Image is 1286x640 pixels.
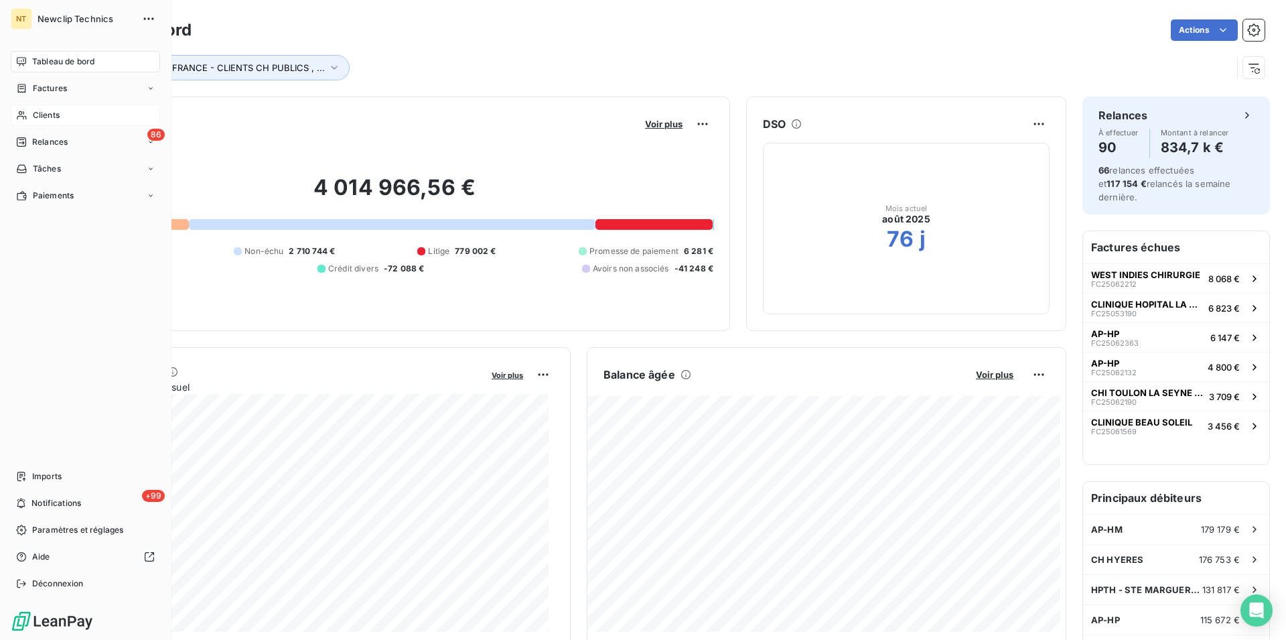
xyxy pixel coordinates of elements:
[11,78,160,99] a: Factures
[11,185,160,206] a: Paiements
[33,109,60,121] span: Clients
[1106,178,1146,189] span: 117 154 €
[1083,381,1269,411] button: CHI TOULON LA SEYNE SUR MERFC250621903 709 €
[674,263,713,275] span: -41 248 €
[1091,554,1143,565] span: CH HYERES
[1091,339,1139,347] span: FC25062363
[488,369,527,381] button: Voir plus
[32,524,123,536] span: Paramètres et réglages
[1083,352,1269,381] button: AP-HPFC250621324 800 €
[1098,107,1147,123] h6: Relances
[11,158,160,180] a: Tâches
[887,226,914,253] h2: 76
[147,129,165,141] span: 86
[328,263,378,275] span: Crédit divers
[1208,273,1240,284] span: 8 068 €
[1091,387,1204,398] span: CHI TOULON LA SEYNE SUR MER
[1098,137,1139,158] h4: 90
[593,263,669,275] span: Avoirs non associés
[11,51,160,72] a: Tableau de bord
[32,578,84,590] span: Déconnexion
[1201,524,1240,535] span: 179 179 €
[32,551,50,563] span: Aide
[589,245,678,257] span: Promesse de paiement
[145,62,325,73] span: Tags : FRANCE - CLIENTS CH PUBLICS , ...
[1240,594,1273,627] div: Open Intercom Messenger
[1209,391,1240,402] span: 3 709 €
[31,497,81,509] span: Notifications
[289,245,335,257] span: 2 710 744 €
[603,367,675,383] h6: Balance âgée
[976,369,1013,380] span: Voir plus
[384,263,424,275] span: -72 088 €
[885,204,928,212] span: Mois actuel
[11,131,160,153] a: 86Relances
[1083,411,1269,440] button: CLINIQUE BEAU SOLEILFC250615693 456 €
[33,163,61,175] span: Tâches
[1091,584,1202,595] span: HPTH - STE MARGUERITE (83) - NE PLU
[38,13,134,24] span: Newclip Technics
[1202,584,1240,595] span: 131 817 €
[11,466,160,487] a: Imports
[1161,137,1229,158] h4: 834,7 k €
[1091,524,1123,535] span: AP-HM
[1098,129,1139,137] span: À effectuer
[1161,129,1229,137] span: Montant à relancer
[1171,19,1238,41] button: Actions
[641,118,687,130] button: Voir plus
[1210,332,1240,343] span: 6 147 €
[1083,263,1269,293] button: WEST INDIES CHIRURGIEFC250622128 068 €
[11,611,94,632] img: Logo LeanPay
[1083,231,1269,263] h6: Factures échues
[11,8,32,29] div: NT
[32,470,62,483] span: Imports
[1091,310,1137,318] span: FC25053190
[1200,615,1240,625] span: 115 672 €
[1091,299,1203,310] span: CLINIQUE HOPITAL LA ROSERAIE
[244,245,283,257] span: Non-échu
[33,82,67,94] span: Factures
[1091,615,1120,625] span: AP-HP
[125,55,350,80] button: Tags : FRANCE - CLIENTS CH PUBLICS , ...
[1208,303,1240,314] span: 6 823 €
[142,490,165,502] span: +99
[33,190,74,202] span: Paiements
[1098,165,1109,176] span: 66
[645,119,683,129] span: Voir plus
[1098,165,1231,202] span: relances effectuées et relancés la semaine dernière.
[1199,554,1240,565] span: 176 753 €
[76,380,482,394] span: Chiffre d'affaires mensuel
[11,519,160,541] a: Paramètres et réglages
[1208,421,1240,432] span: 3 456 €
[1091,280,1137,288] span: FC25062212
[920,226,926,253] h2: j
[492,371,523,380] span: Voir plus
[428,245,449,257] span: Litige
[882,212,930,226] span: août 2025
[972,369,1017,381] button: Voir plus
[1091,398,1137,406] span: FC25062190
[455,245,496,257] span: 779 002 €
[1091,417,1192,428] span: CLINIQUE BEAU SOLEIL
[1091,358,1119,369] span: AP-HP
[1091,269,1200,280] span: WEST INDIES CHIRURGIE
[1208,362,1240,373] span: 4 800 €
[1083,293,1269,322] button: CLINIQUE HOPITAL LA ROSERAIEFC250531906 823 €
[76,174,713,214] h2: 4 014 966,56 €
[32,56,94,68] span: Tableau de bord
[1091,328,1119,339] span: AP-HP
[11,105,160,126] a: Clients
[763,116,786,132] h6: DSO
[684,245,713,257] span: 6 281 €
[1091,428,1137,436] span: FC25061569
[1083,482,1269,514] h6: Principaux débiteurs
[11,546,160,568] a: Aide
[1091,369,1137,377] span: FC25062132
[32,136,68,148] span: Relances
[1083,322,1269,352] button: AP-HPFC250623636 147 €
